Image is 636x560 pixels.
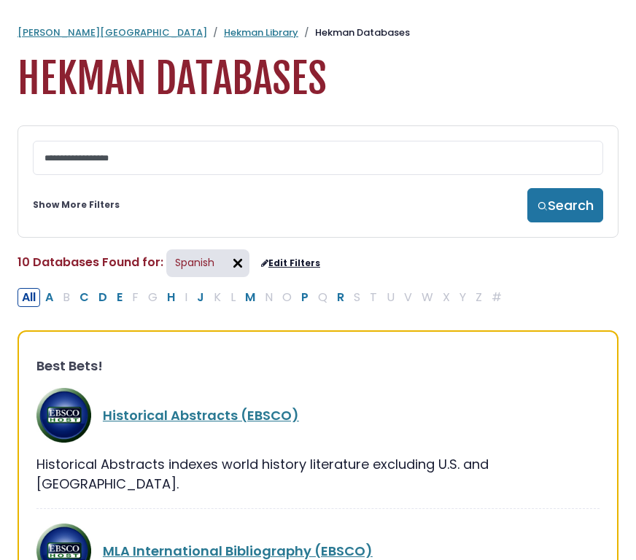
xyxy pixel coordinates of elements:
button: All [18,288,40,307]
a: Historical Abstracts (EBSCO) [103,406,299,424]
a: Edit Filters [261,258,320,268]
button: Filter Results M [241,288,260,307]
h1: Hekman Databases [18,55,618,104]
button: Filter Results J [193,288,209,307]
button: Filter Results R [333,288,349,307]
div: Historical Abstracts indexes world history literature excluding U.S. and [GEOGRAPHIC_DATA]. [36,454,600,494]
a: Hekman Library [224,26,298,39]
span: 10 Databases Found for: [18,254,163,271]
img: arr097.svg [226,252,249,275]
h3: Best Bets! [36,358,600,374]
input: Search database by title or keyword [33,141,603,175]
button: Filter Results D [94,288,112,307]
nav: breadcrumb [18,26,618,40]
a: [PERSON_NAME][GEOGRAPHIC_DATA] [18,26,207,39]
li: Hekman Databases [298,26,410,40]
button: Filter Results A [41,288,58,307]
a: MLA International Bibliography (EBSCO) [103,542,373,560]
button: Filter Results C [75,288,93,307]
button: Filter Results P [297,288,313,307]
span: Spanish [166,249,249,277]
a: Show More Filters [33,198,120,211]
button: Search [527,188,603,222]
div: Alpha-list to filter by first letter of database name [18,287,508,306]
button: Filter Results E [112,288,127,307]
button: Filter Results H [163,288,179,307]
